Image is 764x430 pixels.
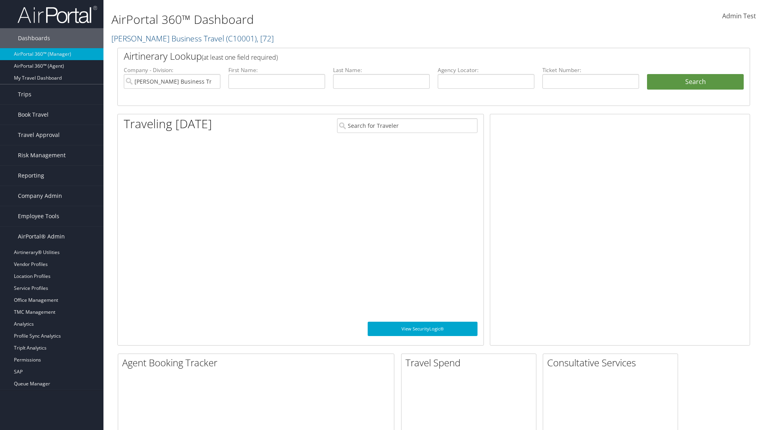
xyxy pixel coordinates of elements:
span: , [ 72 ] [257,33,274,44]
label: First Name: [228,66,325,74]
input: Search for Traveler [337,118,477,133]
h1: Traveling [DATE] [124,115,212,132]
span: Risk Management [18,145,66,165]
button: Search [647,74,744,90]
span: Employee Tools [18,206,59,226]
h2: Airtinerary Lookup [124,49,691,63]
a: Admin Test [722,4,756,29]
span: Book Travel [18,105,49,125]
span: AirPortal® Admin [18,227,65,246]
span: Trips [18,84,31,104]
h2: Consultative Services [547,356,678,369]
label: Agency Locator: [438,66,534,74]
label: Last Name: [333,66,430,74]
span: Admin Test [722,12,756,20]
h1: AirPortal 360™ Dashboard [111,11,541,28]
a: [PERSON_NAME] Business Travel [111,33,274,44]
span: Travel Approval [18,125,60,145]
label: Ticket Number: [542,66,639,74]
h2: Travel Spend [405,356,536,369]
span: ( C10001 ) [226,33,257,44]
h2: Agent Booking Tracker [122,356,394,369]
span: Dashboards [18,28,50,48]
span: (at least one field required) [202,53,278,62]
a: View SecurityLogic® [368,322,477,336]
span: Reporting [18,166,44,186]
label: Company - Division: [124,66,220,74]
span: Company Admin [18,186,62,206]
img: airportal-logo.png [18,5,97,24]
